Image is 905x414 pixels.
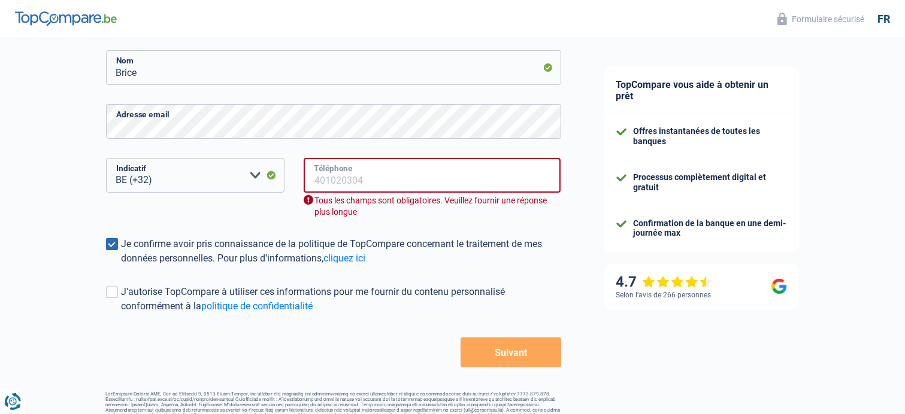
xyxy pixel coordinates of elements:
[634,218,787,239] div: Confirmation de la banque en une demi-journée max
[3,183,4,184] img: Advertisement
[877,13,890,26] div: fr
[15,11,117,26] img: TopCompare Logo
[324,252,366,264] a: cliquez ici
[616,273,713,291] div: 4.7
[604,67,799,114] div: TopCompare vous aide à obtenir un prêt
[304,195,561,218] div: Tous les champs sont obligatoires. Veuillez fournir une réponse plus longue
[634,126,787,147] div: Offres instantanées de toutes les banques
[304,158,561,193] input: 401020304
[202,300,313,312] a: politique de confidentialité
[122,285,561,313] div: J'autorise TopCompare à utiliser ces informations pour me fournir du contenu personnalisé conform...
[461,337,561,367] button: Suivant
[616,291,712,299] div: Selon l’avis de 266 personnes
[634,172,787,193] div: Processus complètement digital et gratuit
[770,9,871,29] button: Formulaire sécurisé
[122,237,561,266] div: Je confirme avoir pris connaissance de la politique de TopCompare concernant le traitement de mes...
